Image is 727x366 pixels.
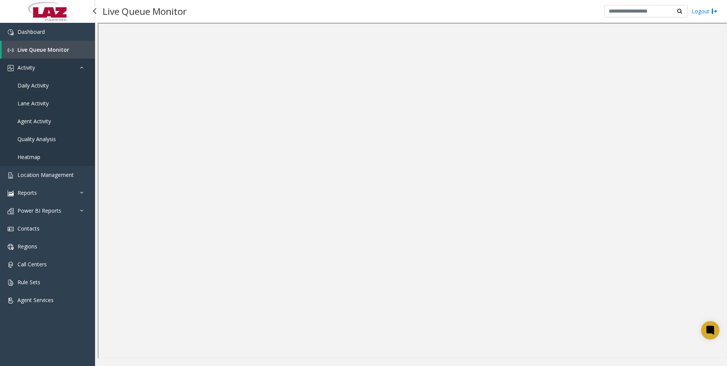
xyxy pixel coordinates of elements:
[8,226,14,232] img: 'icon'
[711,7,717,15] img: logout
[692,7,717,15] a: Logout
[17,225,40,232] span: Contacts
[17,261,47,268] span: Call Centers
[17,278,40,286] span: Rule Sets
[17,296,54,304] span: Agent Services
[17,135,56,143] span: Quality Analysis
[17,118,51,125] span: Agent Activity
[8,65,14,71] img: 'icon'
[17,100,49,107] span: Lane Activity
[17,171,74,178] span: Location Management
[8,298,14,304] img: 'icon'
[8,244,14,250] img: 'icon'
[8,47,14,53] img: 'icon'
[8,208,14,214] img: 'icon'
[17,207,61,214] span: Power BI Reports
[17,189,37,196] span: Reports
[17,28,45,35] span: Dashboard
[8,262,14,268] img: 'icon'
[8,280,14,286] img: 'icon'
[17,243,37,250] span: Regions
[8,29,14,35] img: 'icon'
[17,46,69,53] span: Live Queue Monitor
[17,64,35,71] span: Activity
[17,153,40,161] span: Heatmap
[2,41,95,59] a: Live Queue Monitor
[17,82,49,89] span: Daily Activity
[8,172,14,178] img: 'icon'
[99,2,190,21] h3: Live Queue Monitor
[8,190,14,196] img: 'icon'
